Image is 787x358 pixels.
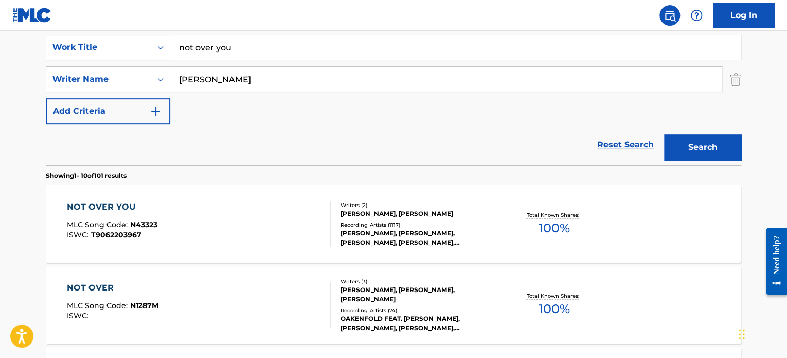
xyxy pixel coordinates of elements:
[67,201,157,213] div: NOT OVER YOU
[130,220,157,229] span: N43323
[538,219,569,237] span: 100 %
[52,73,145,86] div: Writer Name
[52,41,145,54] div: Work Title
[659,5,680,26] a: Public Search
[690,9,703,22] img: help
[341,285,496,304] div: [PERSON_NAME], [PERSON_NAME], [PERSON_NAME]
[341,306,496,314] div: Recording Artists ( 74 )
[686,5,707,26] div: Help
[526,292,581,300] p: Total Known Shares:
[67,311,91,320] span: ISWC :
[130,301,158,310] span: N1287M
[341,201,496,209] div: Writers ( 2 )
[713,3,775,28] a: Log In
[664,9,676,22] img: search
[730,66,741,92] img: Delete Criterion
[67,220,130,229] span: MLC Song Code :
[67,301,130,310] span: MLC Song Code :
[739,319,745,350] div: Drag
[46,98,170,124] button: Add Criteria
[46,35,741,165] form: Search Form
[538,300,569,318] span: 100 %
[526,211,581,219] p: Total Known Shares:
[592,133,659,156] a: Reset Search
[341,229,496,247] div: [PERSON_NAME], [PERSON_NAME], [PERSON_NAME], [PERSON_NAME], [PERSON_NAME], [PERSON_NAME], [PERSON...
[46,185,741,263] a: NOT OVER YOUMLC Song Code:N43323ISWC:T9062203967Writers (2)[PERSON_NAME], [PERSON_NAME]Recording ...
[664,134,741,160] button: Search
[67,282,158,294] div: NOT OVER
[91,230,141,240] span: T9062203967
[46,171,127,180] p: Showing 1 - 10 of 101 results
[341,221,496,229] div: Recording Artists ( 1117 )
[12,8,52,23] img: MLC Logo
[341,209,496,218] div: [PERSON_NAME], [PERSON_NAME]
[46,266,741,344] a: NOT OVERMLC Song Code:N1287MISWC:Writers (3)[PERSON_NAME], [PERSON_NAME], [PERSON_NAME]Recording ...
[67,230,91,240] span: ISWC :
[150,105,162,117] img: 9d2ae6d4665cec9f34b9.svg
[341,314,496,333] div: OAKENFOLD FEAT. [PERSON_NAME], [PERSON_NAME], [PERSON_NAME], OAKENFOLD|[PERSON_NAME], OAKENFOLD, ...
[341,278,496,285] div: Writers ( 3 )
[758,220,787,303] iframe: Resource Center
[736,309,787,358] iframe: Chat Widget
